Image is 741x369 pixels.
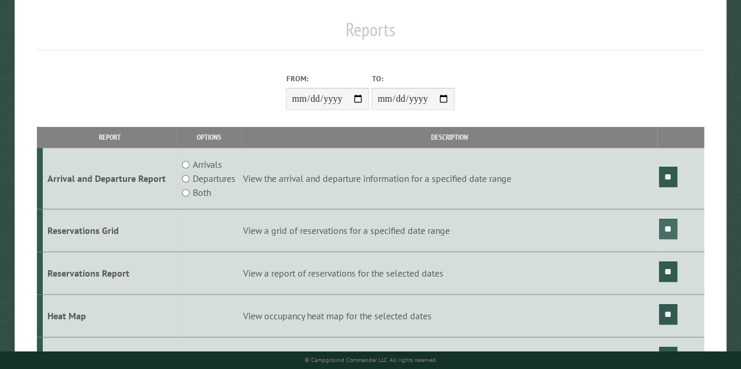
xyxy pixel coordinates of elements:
[371,73,455,84] label: To:
[304,356,436,364] small: © Campground Commander LLC. All rights reserved.
[43,209,176,252] td: Reservations Grid
[193,157,222,171] label: Arrivals
[193,171,235,185] label: Departures
[241,251,657,294] td: View a report of reservations for the selected dates
[241,209,657,252] td: View a grid of reservations for a specified date range
[37,18,704,50] h1: Reports
[241,294,657,337] td: View occupancy heat map for the selected dates
[43,294,176,337] td: Heat Map
[241,127,657,147] th: Description
[193,185,211,199] label: Both
[43,127,176,147] th: Report
[43,251,176,294] td: Reservations Report
[43,148,176,209] td: Arrival and Departure Report
[241,148,657,209] td: View the arrival and departure information for a specified date range
[176,127,241,147] th: Options
[286,73,369,84] label: From:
